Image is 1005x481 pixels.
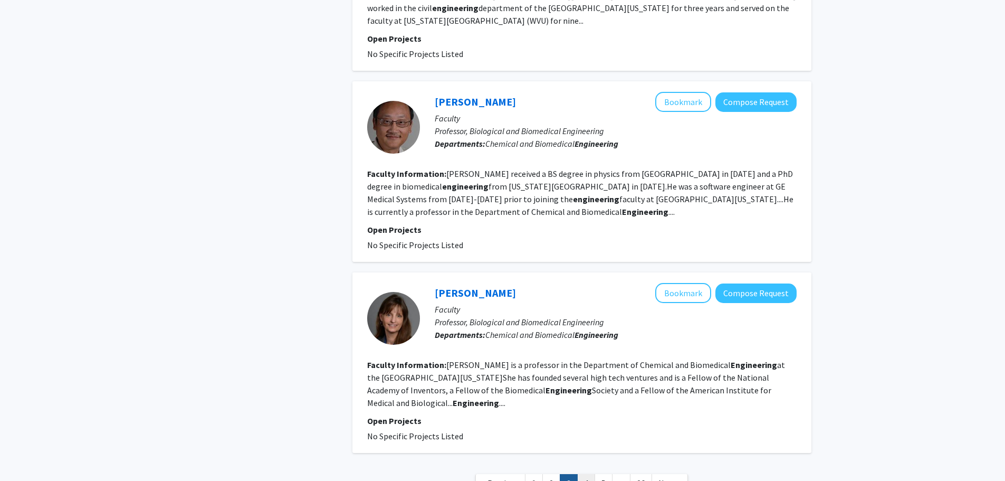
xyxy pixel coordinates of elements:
[435,125,797,137] p: Professor, Biological and Biomedical Engineering
[485,138,618,149] span: Chemical and Biomedical
[367,414,797,427] p: Open Projects
[573,194,619,204] b: engineering
[655,283,711,303] button: Add Sheila Grant to Bookmarks
[367,49,463,59] span: No Specific Projects Listed
[435,286,516,299] a: [PERSON_NAME]
[485,329,618,340] span: Chemical and Biomedical
[715,92,797,112] button: Compose Request to Gang Yao
[435,316,797,328] p: Professor, Biological and Biomedical Engineering
[655,92,711,112] button: Add Gang Yao to Bookmarks
[367,360,446,370] b: Faculty Information:
[442,181,489,192] b: engineering
[435,303,797,316] p: Faculty
[367,360,785,408] fg-read-more: [PERSON_NAME] is a professor in the Department of Chemical and Biomedical at the [GEOGRAPHIC_DATA...
[435,112,797,125] p: Faculty
[715,284,797,303] button: Compose Request to Sheila Grant
[367,168,446,179] b: Faculty Information:
[435,95,516,108] a: [PERSON_NAME]
[367,32,797,45] p: Open Projects
[575,329,618,340] b: Engineering
[432,3,478,13] b: engineering
[622,206,668,217] b: Engineering
[8,433,45,473] iframe: Chat
[453,398,499,408] b: Engineering
[367,240,463,250] span: No Specific Projects Listed
[367,168,793,217] fg-read-more: [PERSON_NAME] received a BS degree in physics from [GEOGRAPHIC_DATA] in [DATE] and a PhD degree i...
[367,431,463,441] span: No Specific Projects Listed
[435,329,485,340] b: Departments:
[575,138,618,149] b: Engineering
[435,138,485,149] b: Departments:
[731,360,777,370] b: Engineering
[545,385,592,395] b: Engineering
[367,223,797,236] p: Open Projects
